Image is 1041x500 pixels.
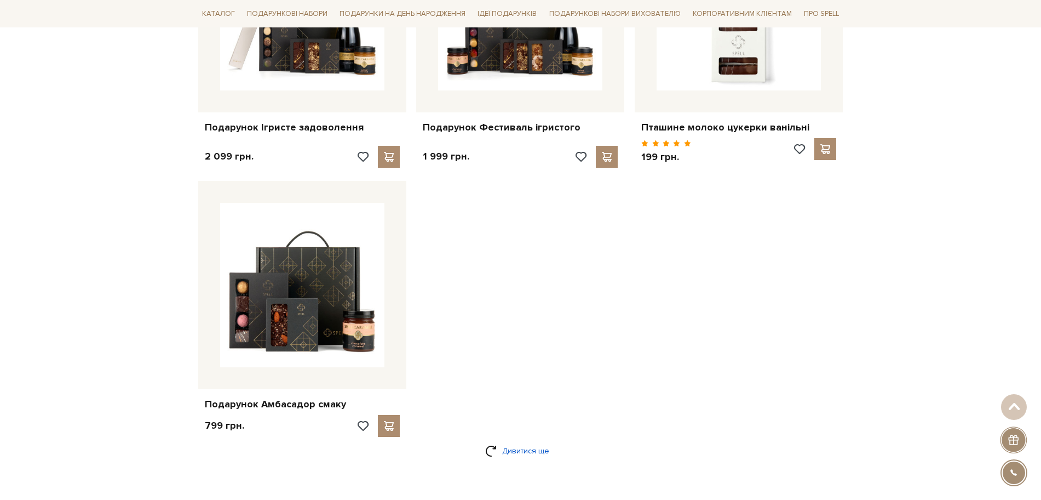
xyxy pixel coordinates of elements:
a: Подарункові набори вихователю [545,4,685,23]
a: Подарунок Фестиваль ігристого [423,121,618,134]
p: 199 грн. [641,151,691,163]
p: 1 999 грн. [423,150,469,163]
a: Ідеї подарунків [473,5,541,22]
a: Подарункові набори [243,5,332,22]
a: Подарунки на День народження [335,5,470,22]
a: Подарунок Амбасадор смаку [205,398,400,411]
p: 799 грн. [205,419,244,432]
a: Пташине молоко цукерки ванільні [641,121,836,134]
a: Подарунок Ігристе задоволення [205,121,400,134]
a: Корпоративним клієнтам [688,4,796,23]
a: Дивитися ще [485,441,556,461]
a: Про Spell [800,5,843,22]
a: Каталог [198,5,239,22]
p: 2 099 грн. [205,150,254,163]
